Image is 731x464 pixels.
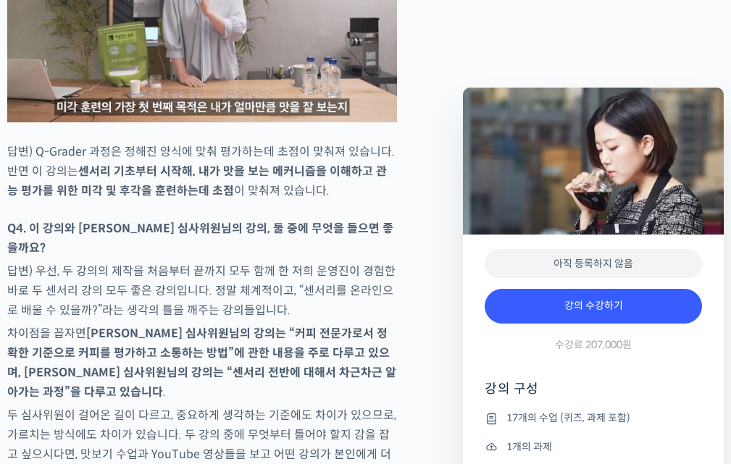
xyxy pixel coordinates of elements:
[555,338,632,352] span: 수강료 207,000원
[133,366,150,378] span: 대화
[485,289,702,324] a: 강의 수강하기
[485,438,702,455] li: 1개의 과제
[485,380,702,409] h4: 강의 구성
[187,344,278,380] a: 설정
[96,344,187,380] a: 대화
[485,410,702,427] li: 17개의 수업 (퀴즈, 과제 포함)
[7,164,387,198] strong: 센서리 기초부터 시작해, 내가 맛을 보는 메커니즘을 이해하고 관능 평가를 위한 미각 및 후각을 훈련하는데 초점
[7,261,397,320] p: 답변) 우선, 두 강의의 제작을 처음부터 끝까지 모두 함께 한 저희 운영진이 경험한 바로 두 센서리 강의 모두 좋은 강의입니다. 정말 체계적이고, “센서리를 온라인으로 배울 ...
[7,221,393,256] strong: Q4. 이 강의와 [PERSON_NAME] 심사위원님의 강의, 둘 중에 무엇을 들으면 좋을까요?
[224,366,241,377] span: 설정
[7,142,397,201] p: 답변) Q-Grader 과정은 정해진 양식에 맞춰 평가하는데 초점이 맞춰져 있습니다. 반면 이 강의는 이 맞춰져 있습니다.
[485,249,702,279] div: 아직 등록하지 않음
[7,326,396,400] strong: [PERSON_NAME] 심사위원님의 강의는 “커피 전문가로서 정확한 기준으로 커피를 평가하고 소통하는 방법”에 관한 내용을 주로 다루고 있으며, [PERSON_NAME] 심...
[7,324,397,402] p: 차이점을 꼽자면 .
[4,344,96,380] a: 홈
[46,366,54,377] span: 홈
